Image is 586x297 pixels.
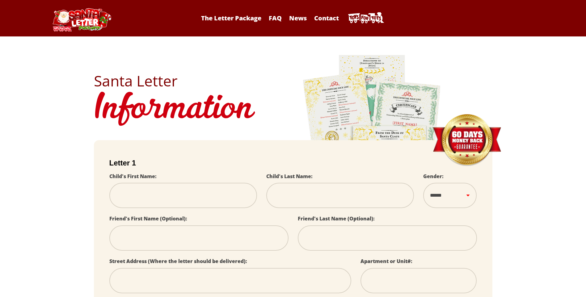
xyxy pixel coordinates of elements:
[298,215,375,222] label: Friend's Last Name (Optional):
[266,14,285,22] a: FAQ
[51,8,112,31] img: Santa Letter Logo
[432,114,502,167] img: Money Back Guarantee
[311,14,342,22] a: Contact
[198,14,264,22] a: The Letter Package
[94,88,492,131] h1: Information
[109,215,187,222] label: Friend's First Name (Optional):
[302,54,441,227] img: letters.png
[266,173,313,180] label: Child's Last Name:
[360,258,412,265] label: Apartment or Unit#:
[109,159,477,167] h2: Letter 1
[286,14,310,22] a: News
[109,173,157,180] label: Child's First Name:
[109,258,247,265] label: Street Address (Where the letter should be delivered):
[546,278,580,294] iframe: Opens a widget where you can find more information
[94,73,492,88] h2: Santa Letter
[423,173,444,180] label: Gender:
